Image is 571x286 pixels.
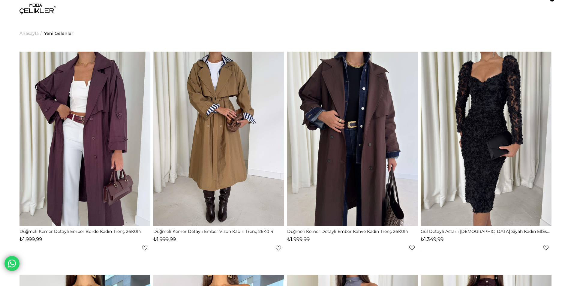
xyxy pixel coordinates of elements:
a: Favorilere Ekle [276,245,281,251]
li: > [20,18,43,49]
a: Yeni Gelenler [44,18,73,49]
img: Düğmeli Kemer Detaylı Ember Vizon Kadın Trenç 26K014 [153,51,284,226]
span: ₺1.999,99 [287,236,310,242]
a: Düğmeli Kemer Detaylı Ember Vizon Kadın Trenç 26K014 [153,229,284,234]
img: Gül Detaylı Astarlı Christiana Siyah Kadın Elbise 26K009 [421,51,551,226]
a: Favorilere Ekle [543,245,548,251]
img: Düğmeli Kemer Detaylı Ember Bordo Kadın Trenç 26K014 [20,51,150,226]
img: Düğmeli Kemer Detaylı Ember Kahve Kadın Trenç 26K014 [287,51,418,226]
a: Gül Detaylı Astarlı [DEMOGRAPHIC_DATA] Siyah Kadın Elbise 26K009 [421,229,551,234]
a: Düğmeli Kemer Detaylı Ember Bordo Kadın Trenç 26K014 [20,229,150,234]
a: Favorilere Ekle [409,245,415,251]
span: ₺1.349,99 [421,236,443,242]
a: Favorilere Ekle [142,245,147,251]
span: ₺1.999,99 [153,236,176,242]
span: ₺1.999,99 [20,236,42,242]
a: Anasayfa [20,18,39,49]
img: logo [20,4,56,14]
a: Düğmeli Kemer Detaylı Ember Kahve Kadın Trenç 26K014 [287,229,418,234]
